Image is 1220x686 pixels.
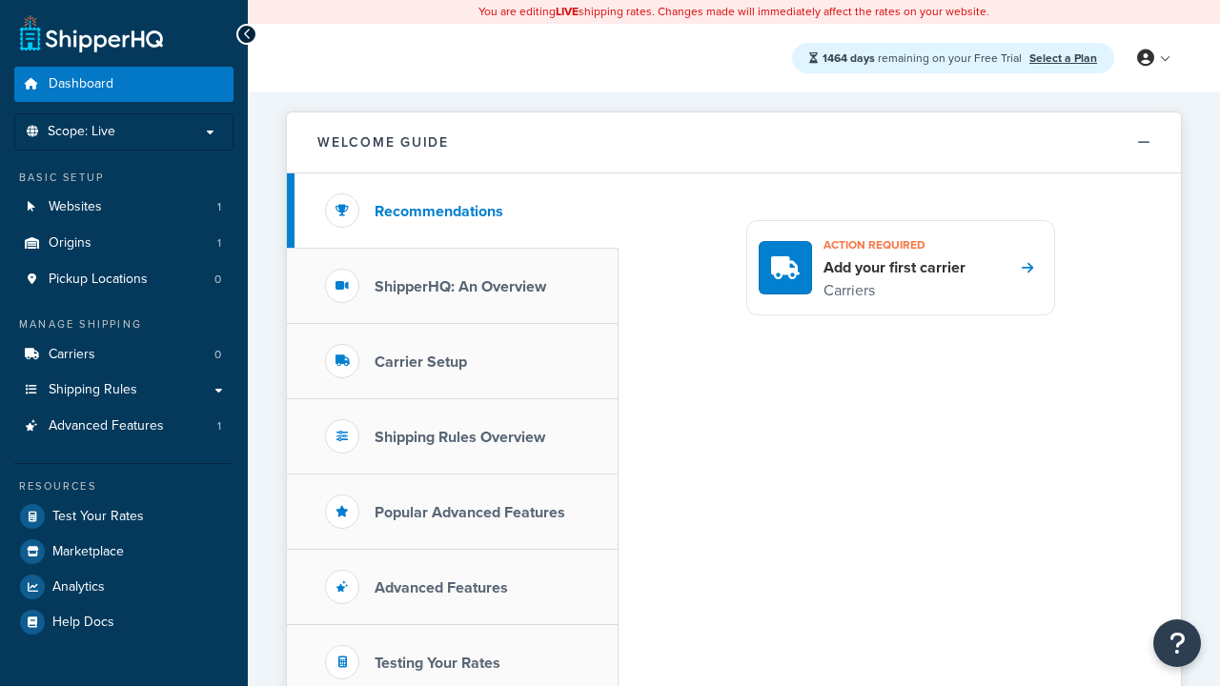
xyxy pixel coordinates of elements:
[375,655,500,672] h3: Testing Your Rates
[823,232,966,257] h3: Action required
[14,499,234,534] a: Test Your Rates
[14,337,234,373] li: Carriers
[14,67,234,102] a: Dashboard
[48,124,115,140] span: Scope: Live
[375,504,565,521] h3: Popular Advanced Features
[375,429,545,446] h3: Shipping Rules Overview
[217,199,221,215] span: 1
[823,278,966,303] p: Carriers
[52,509,144,525] span: Test Your Rates
[14,605,234,639] a: Help Docs
[1029,50,1097,67] a: Select a Plan
[375,278,546,295] h3: ShipperHQ: An Overview
[14,170,234,186] div: Basic Setup
[52,579,105,595] span: Analytics
[14,409,234,444] a: Advanced Features1
[52,615,114,631] span: Help Docs
[14,535,234,569] a: Marketplace
[14,226,234,261] a: Origins1
[14,262,234,297] a: Pickup Locations0
[49,199,102,215] span: Websites
[49,347,95,363] span: Carriers
[14,570,234,604] a: Analytics
[823,50,875,67] strong: 1464 days
[375,203,503,220] h3: Recommendations
[556,3,579,20] b: LIVE
[14,190,234,225] li: Websites
[317,135,449,150] h2: Welcome Guide
[14,478,234,494] div: Resources
[375,353,467,371] h3: Carrier Setup
[14,316,234,333] div: Manage Shipping
[52,544,124,560] span: Marketplace
[287,112,1181,173] button: Welcome Guide
[49,272,148,288] span: Pickup Locations
[14,226,234,261] li: Origins
[217,235,221,252] span: 1
[14,409,234,444] li: Advanced Features
[217,418,221,434] span: 1
[823,257,966,278] h4: Add your first carrier
[14,262,234,297] li: Pickup Locations
[375,579,508,596] h3: Advanced Features
[214,272,221,288] span: 0
[49,76,113,92] span: Dashboard
[49,418,164,434] span: Advanced Features
[49,235,91,252] span: Origins
[214,347,221,363] span: 0
[14,373,234,408] a: Shipping Rules
[1153,619,1201,667] button: Open Resource Center
[14,337,234,373] a: Carriers0
[823,50,1025,67] span: remaining on your Free Trial
[14,190,234,225] a: Websites1
[49,382,137,398] span: Shipping Rules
